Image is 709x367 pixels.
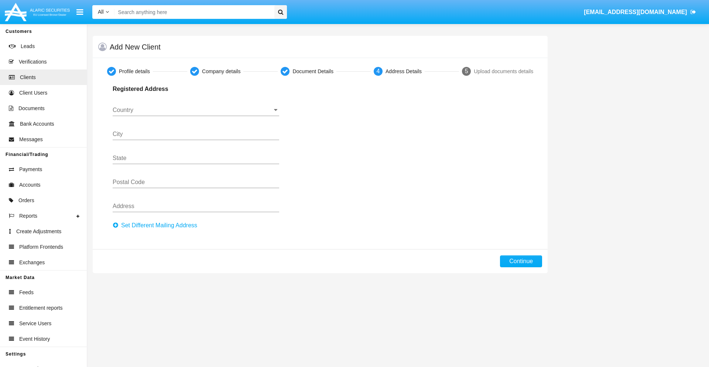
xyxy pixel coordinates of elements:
[19,136,43,143] span: Messages
[19,335,50,343] span: Event History
[474,68,533,75] div: Upload documents details
[19,259,45,266] span: Exchanges
[119,68,150,75] div: Profile details
[92,8,114,16] a: All
[19,89,47,97] span: Client Users
[110,44,161,50] h5: Add New Client
[19,58,47,66] span: Verifications
[21,43,35,50] span: Leads
[16,228,61,235] span: Create Adjustments
[386,68,422,75] div: Address Details
[113,85,205,94] p: Registered Address
[18,197,34,204] span: Orders
[202,68,240,75] div: Company details
[19,166,42,173] span: Payments
[20,74,36,81] span: Clients
[19,289,34,296] span: Feeds
[465,68,468,74] span: 5
[20,120,54,128] span: Bank Accounts
[377,68,380,74] span: 4
[98,9,104,15] span: All
[4,1,71,23] img: Logo image
[19,304,63,312] span: Entitlement reports
[500,255,542,267] button: Continue
[19,243,63,251] span: Platform Frontends
[19,320,51,327] span: Service Users
[113,220,202,231] button: Set Different Mailing Address
[114,5,272,19] input: Search
[18,105,45,112] span: Documents
[19,212,37,220] span: Reports
[580,2,700,23] a: [EMAIL_ADDRESS][DOMAIN_NAME]
[292,68,333,75] div: Document Details
[19,181,41,189] span: Accounts
[584,9,687,15] span: [EMAIL_ADDRESS][DOMAIN_NAME]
